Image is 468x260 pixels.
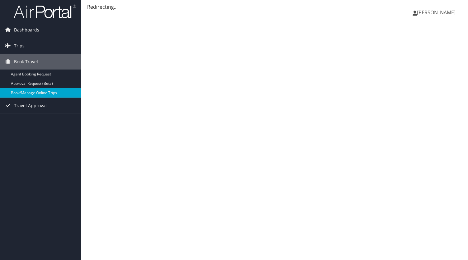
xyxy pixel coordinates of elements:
a: [PERSON_NAME] [413,3,462,22]
span: Travel Approval [14,98,47,113]
div: Redirecting... [87,3,462,11]
span: [PERSON_NAME] [417,9,456,16]
span: Trips [14,38,25,54]
img: airportal-logo.png [14,4,76,19]
span: Dashboards [14,22,39,38]
span: Book Travel [14,54,38,70]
